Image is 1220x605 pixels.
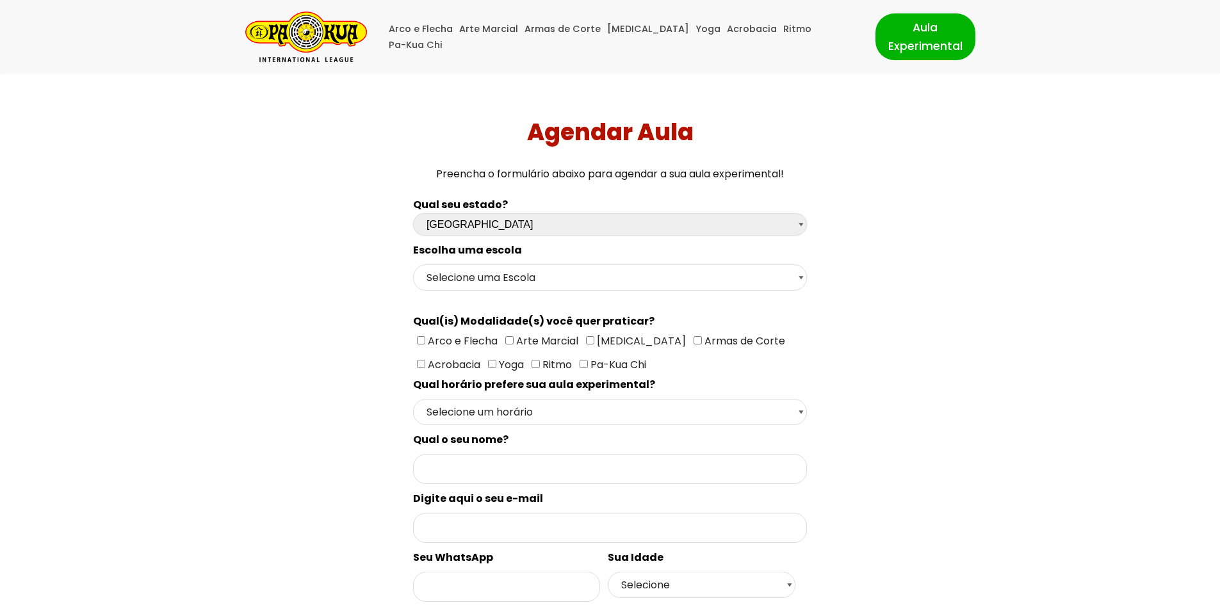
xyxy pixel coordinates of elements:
[413,314,655,328] spam: Qual(is) Modalidade(s) você quer praticar?
[875,13,975,60] a: Aula Experimental
[413,243,522,257] spam: Escolha uma escola
[607,21,689,37] a: [MEDICAL_DATA]
[245,12,367,62] a: Pa-Kua Brasil Uma Escola de conhecimentos orientais para toda a família. Foco, habilidade concent...
[525,21,601,37] a: Armas de Corte
[586,336,594,344] input: [MEDICAL_DATA]
[413,432,508,447] spam: Qual o seu nome?
[417,360,425,368] input: Acrobacia
[413,491,543,506] spam: Digite aqui o seu e-mail
[413,550,493,565] spam: Seu WhatsApp
[540,357,572,372] span: Ritmo
[488,360,496,368] input: Yoga
[514,334,578,348] span: Arte Marcial
[702,334,785,348] span: Armas de Corte
[417,336,425,344] input: Arco e Flecha
[386,21,856,53] div: Menu primário
[588,357,646,372] span: Pa-Kua Chi
[5,165,1216,182] p: Preencha o formulário abaixo para agendar a sua aula experimental!
[594,334,686,348] span: [MEDICAL_DATA]
[505,336,514,344] input: Arte Marcial
[389,37,443,53] a: Pa-Kua Chi
[5,118,1216,146] h1: Agendar Aula
[413,197,508,212] b: Qual seu estado?
[425,334,498,348] span: Arco e Flecha
[413,377,655,392] spam: Qual horário prefere sua aula experimental?
[727,21,777,37] a: Acrobacia
[425,357,480,372] span: Acrobacia
[532,360,540,368] input: Ritmo
[580,360,588,368] input: Pa-Kua Chi
[783,21,811,37] a: Ritmo
[389,21,453,37] a: Arco e Flecha
[695,21,720,37] a: Yoga
[496,357,524,372] span: Yoga
[459,21,518,37] a: Arte Marcial
[608,550,663,565] spam: Sua Idade
[694,336,702,344] input: Armas de Corte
